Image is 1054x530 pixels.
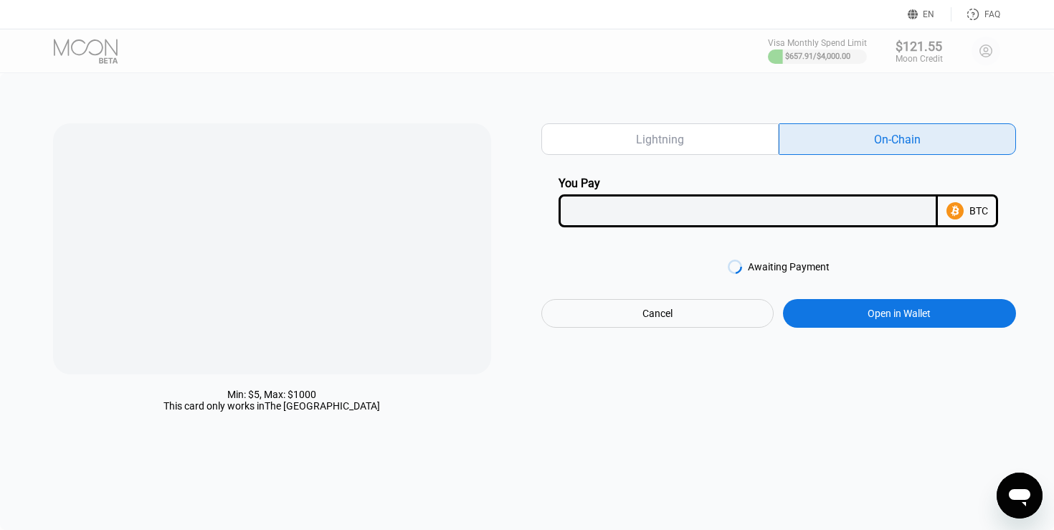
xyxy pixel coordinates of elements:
[779,123,1016,155] div: On-Chain
[783,299,1015,328] div: Open in Wallet
[636,132,684,147] div: Lightning
[768,38,867,48] div: Visa Monthly Spend Limit
[785,52,850,61] div: $657.91 / $4,000.00
[923,9,934,19] div: EN
[163,400,380,412] div: This card only works in The [GEOGRAPHIC_DATA]
[874,132,921,147] div: On-Chain
[908,7,951,22] div: EN
[541,176,1016,227] div: You PayBTC
[868,307,931,320] div: Open in Wallet
[748,261,830,273] div: Awaiting Payment
[541,123,779,155] div: Lightning
[559,176,938,190] div: You Pay
[227,389,316,400] div: Min: $ 5 , Max: $ 1000
[969,205,988,217] div: BTC
[541,299,774,328] div: Cancel
[642,307,673,320] div: Cancel
[768,38,867,64] div: Visa Monthly Spend Limit$657.91/$4,000.00
[951,7,1000,22] div: FAQ
[997,473,1043,519] iframe: Button to launch messaging window
[984,9,1000,19] div: FAQ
